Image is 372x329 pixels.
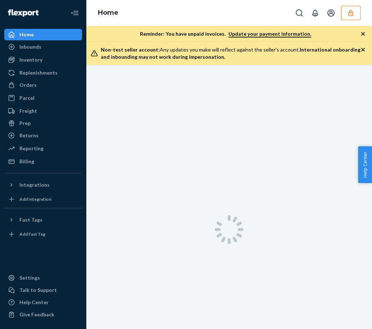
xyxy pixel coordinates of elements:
a: Inventory [4,54,82,66]
div: Settings [19,274,40,281]
a: Update your payment information. [228,31,311,37]
div: Help Center [19,299,49,306]
div: Talk to Support [19,286,57,294]
a: Replenishments [4,67,82,79]
button: Open account menu [324,6,338,20]
div: Freight [19,107,37,115]
button: Open notifications [308,6,322,20]
a: Returns [4,130,82,141]
button: Integrations [4,179,82,191]
a: Billing [4,156,82,167]
div: Add Integration [19,196,51,202]
a: Add Fast Tag [4,228,82,240]
button: Fast Tags [4,214,82,226]
div: Any updates you make will reflect against the seller's account. [101,46,360,61]
div: Replenishments [19,69,58,76]
div: Inbounds [19,43,41,50]
a: Reporting [4,143,82,154]
ol: breadcrumbs [92,3,124,23]
button: Open Search Box [292,6,307,20]
a: Home [4,29,82,40]
span: Non-test seller account: [101,46,160,53]
p: Reminder: You have unpaid invoices. [140,30,311,37]
a: Settings [4,272,82,284]
button: Give Feedback [4,309,82,320]
button: Close Navigation [68,6,82,20]
img: Flexport logo [8,9,38,17]
a: Freight [4,105,82,117]
button: Help Center [358,146,372,183]
div: Add Fast Tag [19,231,45,237]
div: Inventory [19,56,42,63]
a: Inbounds [4,41,82,53]
div: Home [19,31,34,38]
a: Orders [4,79,82,91]
div: Billing [19,158,34,165]
a: Talk to Support [4,284,82,296]
a: Home [98,9,118,17]
div: Orders [19,81,37,89]
a: Help Center [4,297,82,308]
div: Prep [19,120,31,127]
div: Fast Tags [19,216,42,223]
a: Prep [4,117,82,129]
div: Give Feedback [19,311,54,318]
a: Add Integration [4,194,82,205]
div: Reporting [19,145,44,152]
a: Parcel [4,92,82,104]
div: Parcel [19,94,35,102]
div: Returns [19,132,38,139]
div: Integrations [19,181,50,188]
